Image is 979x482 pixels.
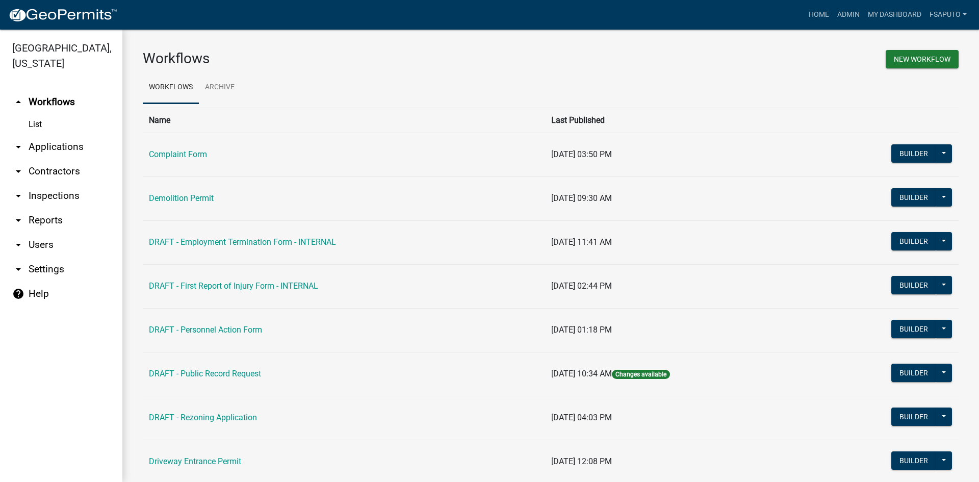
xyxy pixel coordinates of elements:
[891,364,936,382] button: Builder
[551,281,612,291] span: [DATE] 02:44 PM
[149,149,207,159] a: Complaint Form
[891,276,936,294] button: Builder
[886,50,959,68] button: New Workflow
[551,237,612,247] span: [DATE] 11:41 AM
[891,451,936,470] button: Builder
[925,5,971,24] a: fsaputo
[891,188,936,207] button: Builder
[149,456,241,466] a: Driveway Entrance Permit
[612,370,670,379] span: Changes available
[551,369,612,378] span: [DATE] 10:34 AM
[833,5,864,24] a: Admin
[149,325,262,335] a: DRAFT - Personnel Action Form
[12,214,24,226] i: arrow_drop_down
[149,369,261,378] a: DRAFT - Public Record Request
[12,96,24,108] i: arrow_drop_up
[864,5,925,24] a: My Dashboard
[143,71,199,104] a: Workflows
[149,237,336,247] a: DRAFT - Employment Termination Form - INTERNAL
[12,288,24,300] i: help
[551,193,612,203] span: [DATE] 09:30 AM
[12,141,24,153] i: arrow_drop_down
[12,165,24,177] i: arrow_drop_down
[149,281,318,291] a: DRAFT - First Report of Injury Form - INTERNAL
[545,108,810,133] th: Last Published
[805,5,833,24] a: Home
[149,193,214,203] a: Demolition Permit
[551,413,612,422] span: [DATE] 04:03 PM
[891,408,936,426] button: Builder
[149,413,257,422] a: DRAFT - Rezoning Application
[143,108,545,133] th: Name
[891,320,936,338] button: Builder
[12,190,24,202] i: arrow_drop_down
[199,71,241,104] a: Archive
[551,325,612,335] span: [DATE] 01:18 PM
[12,263,24,275] i: arrow_drop_down
[551,456,612,466] span: [DATE] 12:08 PM
[891,144,936,163] button: Builder
[551,149,612,159] span: [DATE] 03:50 PM
[143,50,543,67] h3: Workflows
[12,239,24,251] i: arrow_drop_down
[891,232,936,250] button: Builder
